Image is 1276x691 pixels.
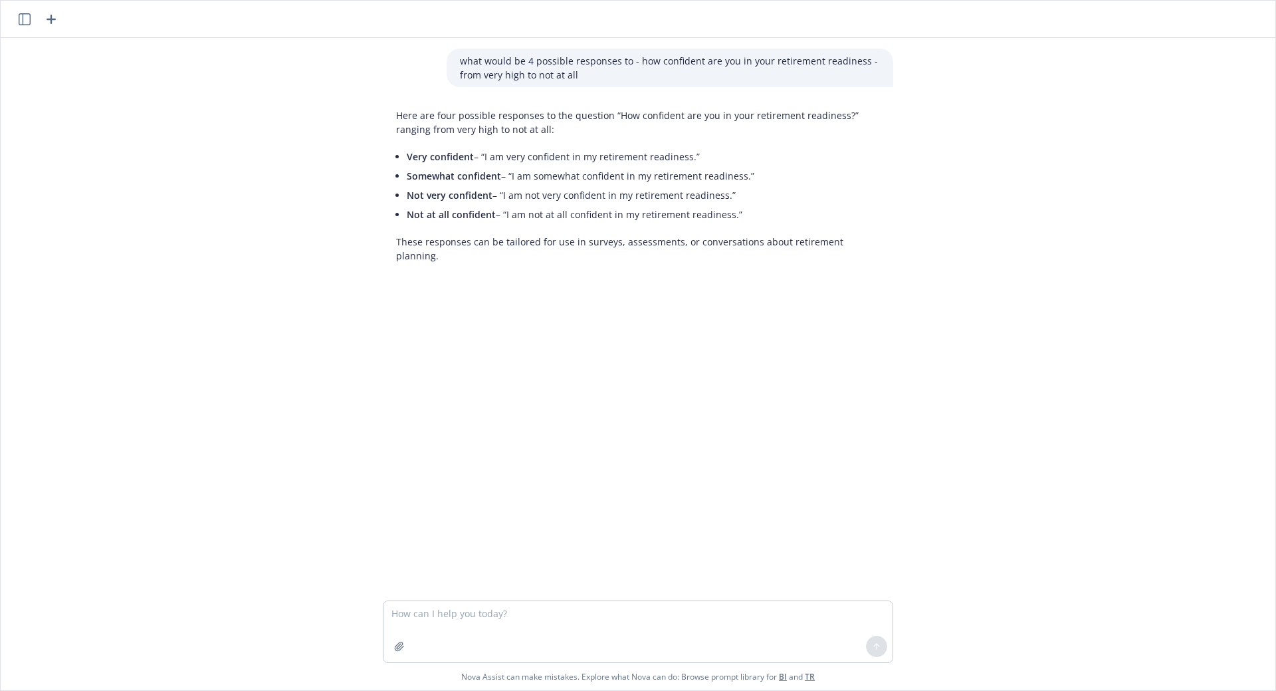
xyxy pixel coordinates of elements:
a: TR [805,671,815,682]
a: BI [779,671,787,682]
li: – “I am somewhat confident in my retirement readiness.” [407,166,880,186]
span: Very confident [407,150,474,163]
span: Somewhat confident [407,170,501,182]
p: what would be 4 possible responses to - how confident are you in your retirement readiness - from... [460,54,880,82]
span: Not very confident [407,189,492,202]
li: – “I am very confident in my retirement readiness.” [407,147,880,166]
p: These responses can be tailored for use in surveys, assessments, or conversations about retiremen... [396,235,880,263]
p: Here are four possible responses to the question “How confident are you in your retirement readin... [396,108,880,136]
li: – “I am not very confident in my retirement readiness.” [407,186,880,205]
span: Nova Assist can make mistakes. Explore what Nova can do: Browse prompt library for and [6,663,1270,690]
span: Not at all confident [407,208,496,221]
li: – “I am not at all confident in my retirement readiness.” [407,205,880,224]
